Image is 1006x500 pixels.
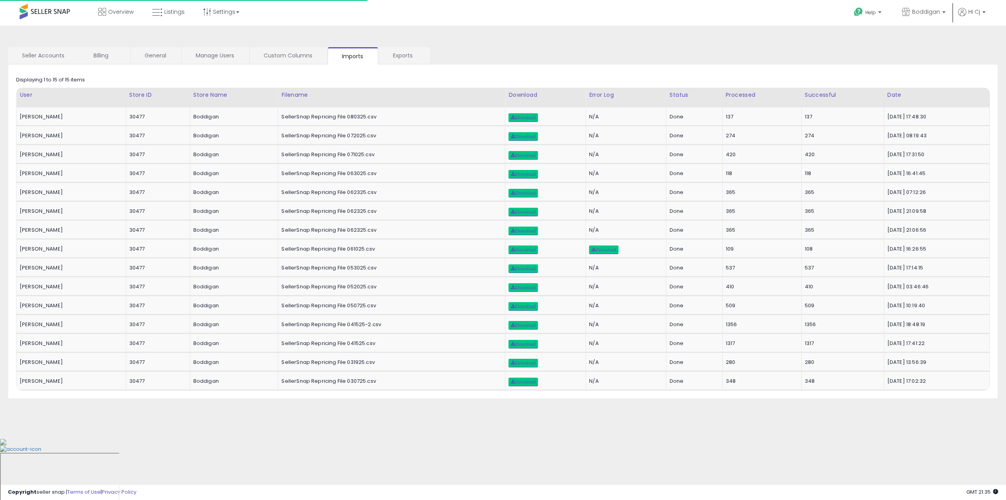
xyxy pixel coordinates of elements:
[511,380,535,384] span: Download
[379,47,429,64] a: Exports
[129,132,184,139] div: 30477
[20,208,120,215] div: [PERSON_NAME]
[589,227,660,234] div: N/A
[805,189,878,196] div: 365
[589,302,660,309] div: N/A
[20,283,120,290] div: [PERSON_NAME]
[193,340,272,347] div: Boddigan
[887,321,984,328] div: [DATE] 18:48:19
[193,91,275,99] div: Store Name
[509,151,538,160] a: Download
[805,113,878,120] div: 137
[511,134,535,139] span: Download
[726,151,795,158] div: 420
[130,47,180,64] a: General
[805,264,878,271] div: 537
[129,113,184,120] div: 30477
[20,151,120,158] div: [PERSON_NAME]
[726,245,795,253] div: 109
[726,321,795,328] div: 1356
[281,151,499,158] div: SellerSnap Repricing File 071025.csv
[509,189,538,197] a: Download
[805,359,878,366] div: 280
[281,91,502,99] div: Filename
[589,170,660,177] div: N/A
[509,170,538,179] a: Download
[129,302,184,309] div: 30477
[281,359,499,366] div: SellerSnap Repricing File 031925.csv
[805,208,878,215] div: 365
[182,47,248,64] a: Manage Users
[79,47,129,64] a: Billing
[912,8,940,16] span: Boddigan
[193,378,272,385] div: Boddigan
[589,132,660,139] div: N/A
[511,247,535,252] span: Download
[193,245,272,253] div: Boddigan
[281,170,499,177] div: SellerSnap Repricing File 063025.csv
[726,170,795,177] div: 118
[670,151,716,158] div: Done
[887,340,984,347] div: [DATE] 17:41:22
[589,321,660,328] div: N/A
[887,302,984,309] div: [DATE] 10:19:40
[193,302,272,309] div: Boddigan
[726,283,795,290] div: 410
[511,191,535,196] span: Download
[509,378,538,386] a: Download
[805,378,878,385] div: 348
[726,227,795,234] div: 365
[589,189,660,196] div: N/A
[958,8,986,26] a: Hi Cj
[887,91,986,99] div: Date
[511,304,535,309] span: Download
[511,172,535,177] span: Download
[129,245,184,253] div: 30477
[509,132,538,141] a: Download
[20,302,120,309] div: [PERSON_NAME]
[726,359,795,366] div: 280
[887,245,984,253] div: [DATE] 16:26:55
[670,321,716,328] div: Done
[129,359,184,366] div: 30477
[281,227,499,234] div: SellerSnap Repricing File 062325.csv
[726,208,795,215] div: 365
[164,8,185,16] span: Listings
[20,264,120,271] div: [PERSON_NAME]
[805,245,878,253] div: 108
[589,340,660,347] div: N/A
[250,47,327,64] a: Custom Columns
[726,340,795,347] div: 1317
[670,170,716,177] div: Done
[511,361,535,365] span: Download
[509,264,538,273] a: Download
[670,113,716,120] div: Done
[20,378,120,385] div: [PERSON_NAME]
[16,76,85,84] div: Displaying 1 to 15 of 15 items
[20,227,120,234] div: [PERSON_NAME]
[511,266,535,271] span: Download
[129,151,184,158] div: 30477
[589,283,660,290] div: N/A
[887,227,984,234] div: [DATE] 21:06:56
[887,378,984,385] div: [DATE] 17:02:32
[968,8,980,16] span: Hi Cj
[108,8,134,16] span: Overview
[726,378,795,385] div: 348
[281,208,499,215] div: SellerSnap Repricing File 062325.csv
[281,189,499,196] div: SellerSnap Repricing File 062325.csv
[281,132,499,139] div: SellerSnap Repricing File 072025.csv
[20,113,120,120] div: [PERSON_NAME]
[511,229,535,233] span: Download
[509,208,538,216] a: Download
[589,151,660,158] div: N/A
[887,170,984,177] div: [DATE] 16:41:45
[509,283,538,292] a: Download
[854,7,863,17] i: Get Help
[670,227,716,234] div: Done
[887,132,984,139] div: [DATE] 08:19:43
[589,91,663,99] div: Error Log
[193,132,272,139] div: Boddigan
[589,208,660,215] div: N/A
[193,151,272,158] div: Boddigan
